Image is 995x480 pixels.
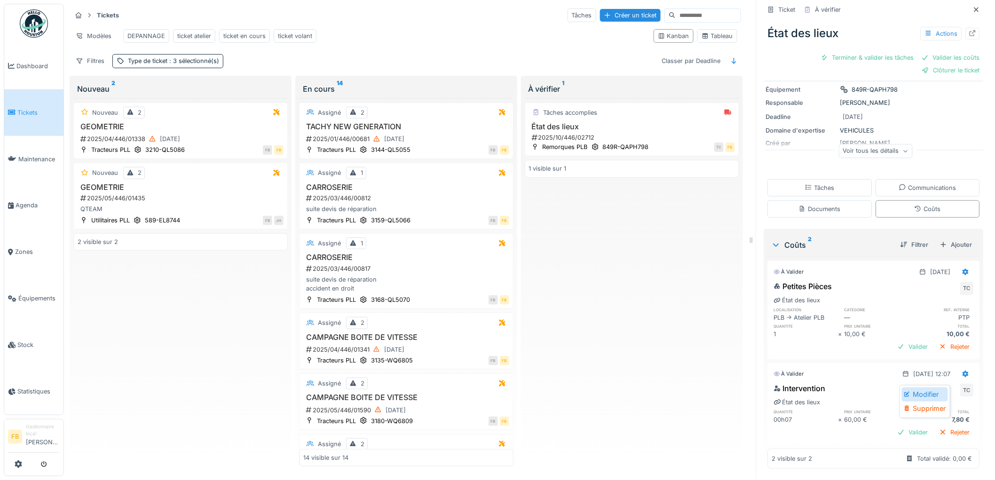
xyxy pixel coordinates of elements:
div: FB [489,145,498,155]
div: Clôturer le ticket [918,64,984,77]
div: Communications [899,183,956,192]
div: Valider les coûts [918,51,984,64]
div: 3144-QL5055 [371,145,411,154]
div: Filtres [71,54,109,68]
div: 00h07 [774,415,838,424]
div: FB [500,295,509,305]
div: TC [961,282,974,295]
div: Tracteurs PLL [317,356,356,365]
div: État des lieux [774,296,821,305]
div: Tracteurs PLL [317,216,356,225]
div: Assigné [318,108,341,117]
h6: quantité [774,323,838,329]
strong: Tickets [93,11,123,20]
div: À vérifier [815,5,841,14]
div: Rejeter [936,340,974,353]
div: FB [726,142,735,152]
div: En cours [303,83,510,94]
div: Nouveau [92,108,118,117]
div: TC [961,384,974,397]
sup: 2 [808,239,812,251]
h3: CAMPAGNE BOITE DE VITESSE [303,333,509,342]
div: 2025/03/446/00812 [305,194,509,203]
div: 3210-QL5086 [145,145,185,154]
div: Tâches [805,183,835,192]
div: Filtrer [897,238,932,251]
span: Maintenance [18,155,60,164]
sup: 2 [111,83,115,94]
div: DEPANNAGE [127,31,165,40]
div: FB [489,216,498,225]
div: 10,00 € [909,330,974,338]
div: FB [489,417,498,426]
h6: total [909,323,974,329]
div: [DATE] [384,345,404,354]
h3: GEOMETRIE [78,122,284,131]
h6: prix unitaire [845,409,909,415]
div: FB [274,145,284,155]
div: Petites Pièces [774,281,832,292]
div: Coûts [772,239,893,251]
h6: ref. interne [909,307,974,313]
div: Intervention [774,383,826,394]
div: Assigné [318,440,341,449]
div: [PERSON_NAME] [766,98,982,107]
sup: 14 [337,83,343,94]
span: : 3 sélectionné(s) [167,57,219,64]
div: FB [263,145,272,155]
div: × [838,330,845,338]
div: Supprimer [902,401,948,416]
div: 2025/10/446/02712 [531,133,735,142]
div: FB [489,356,498,365]
div: Responsable [766,98,837,107]
h6: prix unitaire [845,323,909,329]
h3: GEOMETRIE [78,183,284,192]
h3: CARROSERIE [303,183,509,192]
div: — [845,313,909,322]
div: JH [274,216,284,225]
div: TC [714,142,724,152]
div: Tracteurs PLL [317,295,356,304]
div: PLB -> Atelier PLB [774,313,838,322]
h3: État des lieux [529,122,735,131]
div: 2025/04/446/01341 [305,344,509,355]
div: 2 [138,168,142,177]
div: 849R-QAPH798 [852,85,898,94]
div: À vérifier [529,83,735,94]
div: État des lieux [764,21,984,46]
div: Assigné [318,168,341,177]
li: [PERSON_NAME] [26,423,60,450]
div: QTEAM [78,205,284,213]
div: suite devis de réparation accident en droit [303,275,509,293]
div: Documents [799,205,841,213]
div: Tâches [568,8,596,22]
div: Classer par Deadline [658,54,725,68]
div: 2 [361,108,364,117]
div: Tracteurs PLL [317,417,356,425]
div: 1 [361,168,363,177]
div: 3180-WQ6809 [371,417,413,425]
div: 2025/03/446/00817 [305,264,509,273]
div: 1 visible sur 1 [529,164,567,173]
div: Nouveau [77,83,284,94]
div: Modifier [902,387,948,401]
div: Valider [894,340,932,353]
div: 1 [774,330,838,338]
div: 7,80 € [909,415,974,424]
li: FB [8,430,22,444]
span: Statistiques [17,387,60,396]
div: Utilitaires PLL [91,216,130,225]
div: Rejeter [936,426,974,439]
div: 3159-QL5066 [371,216,411,225]
img: Badge_color-CXgf-gQk.svg [20,9,48,38]
div: 2025/04/446/01338 [79,133,284,145]
h3: CAMPAGNE BOITE DE VITESSE [303,393,509,402]
div: FB [500,145,509,155]
div: 2 [361,379,364,388]
div: Coûts [915,205,941,213]
div: Gestionnaire local [26,423,60,438]
div: FB [500,216,509,225]
div: ticket atelier [177,31,211,40]
h3: TACHY NEW GENERATION [303,122,509,131]
div: 2 [361,440,364,449]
